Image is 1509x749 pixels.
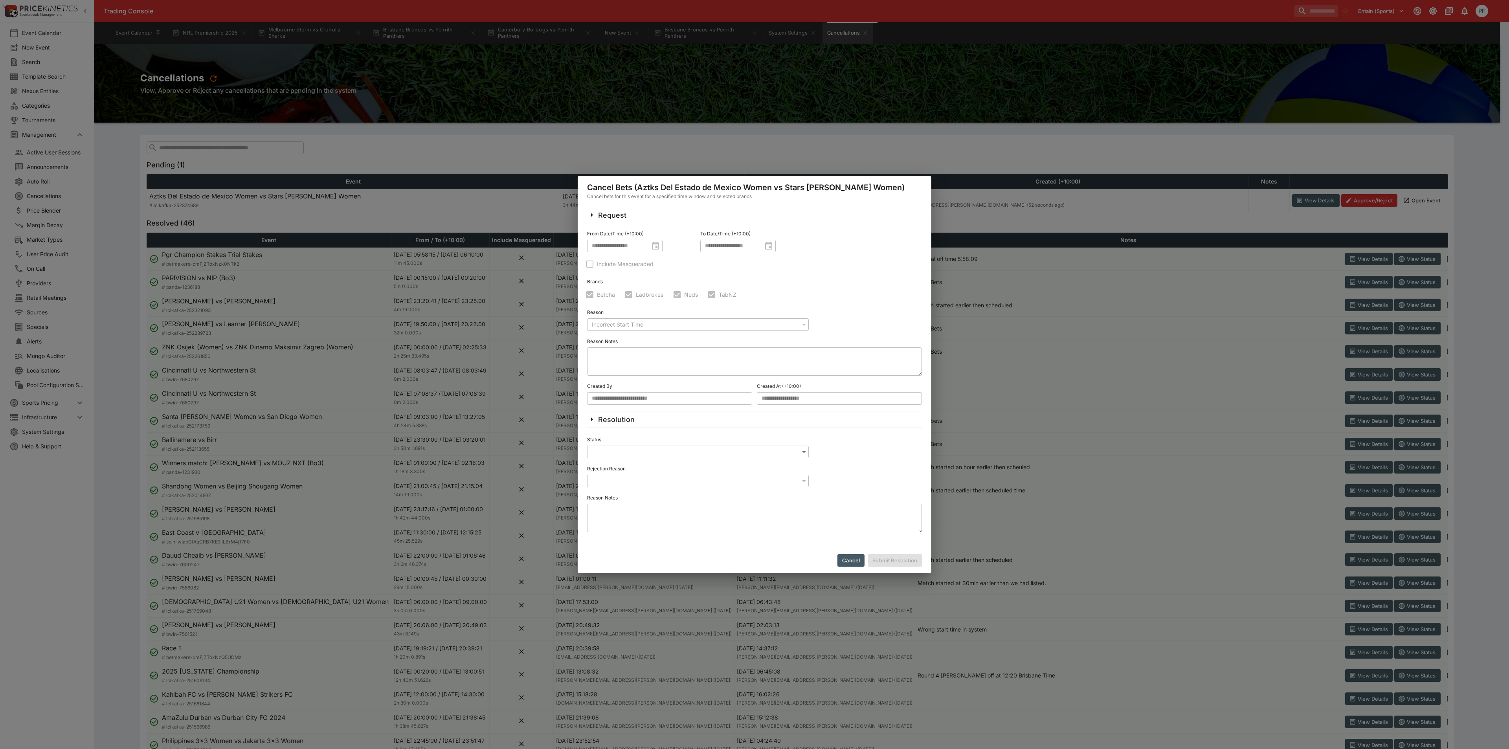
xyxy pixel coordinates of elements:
[598,415,635,424] h5: Resolution
[587,336,922,347] label: Reason Notes
[587,228,696,240] label: From Date/Time (+10:00)
[587,434,809,446] label: Status
[587,307,809,318] label: Reason
[578,176,931,207] div: Cancel Bets (Aztks Del Estado de Mexico Women vs Stars [PERSON_NAME] Women)
[587,276,809,288] label: Brands
[587,463,809,475] label: Rejection Reason
[587,492,922,504] label: Reason Notes
[587,193,922,200] div: Cancel bets for this event for a specified time window and selected brands
[757,380,922,392] label: Created At (+10:00)
[700,228,809,240] label: To Date/Time (+10:00)
[587,380,752,392] label: Created By
[719,290,736,299] span: TabNZ
[597,290,615,299] span: Betcha
[587,318,809,331] div: Incorrect Start Time
[636,290,663,299] span: Ladbrokes
[837,554,865,567] button: Cancel
[598,211,626,220] h5: Request
[597,260,654,268] span: Include Masqueraded
[684,290,698,299] span: Neds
